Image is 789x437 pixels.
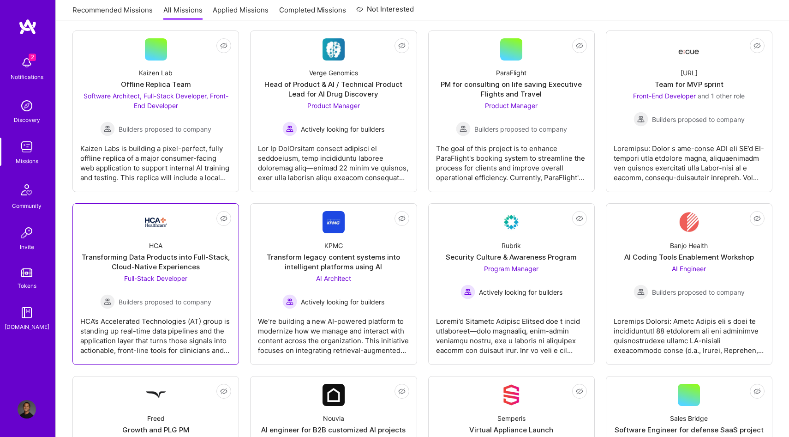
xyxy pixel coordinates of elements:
i: icon EyeClosed [576,215,583,222]
span: Actively looking for builders [301,124,384,134]
div: Growth and PLG PM [122,425,189,435]
span: Actively looking for builders [479,287,562,297]
img: Company Logo [323,384,345,406]
img: Company Logo [500,211,522,233]
div: Loremi’d Sitametc Adipisc Elitsed doe t incid utlaboreet—dolo magnaaliq, enim-admin veniamqu nost... [436,309,587,355]
div: Team for MVP sprint [655,79,723,89]
img: logo [18,18,37,35]
img: Company Logo [145,218,167,227]
div: The goal of this project is to enhance ParaFlight's booking system to streamline the process for ... [436,136,587,182]
div: Loremipsu: Dolor s ame-conse ADI eli SE’d EI-tempori utla etdolore magna, aliquaenimadm ven quisn... [614,136,765,182]
a: User Avatar [15,400,38,419]
div: Discovery [14,115,40,125]
div: Nouvia [323,413,344,423]
div: Transforming Data Products into Full-Stack, Cloud-Native Experiences [80,252,231,272]
img: Company Logo [145,384,167,406]
a: All Missions [163,5,203,20]
div: PM for consulting on life saving Executive Flights and Travel [436,79,587,99]
div: Lor Ip DolOrsitam consect adipisci el seddoeiusm, temp incididuntu laboree doloremag aliq—enimad ... [258,136,409,182]
a: Applied Missions [213,5,269,20]
span: Program Manager [484,265,538,273]
div: KPMG [324,241,343,250]
a: ParaFlightPM for consulting on life saving Executive Flights and TravelProduct Manager Builders p... [436,38,587,184]
i: icon EyeClosed [220,42,227,49]
i: icon EyeClosed [753,42,761,49]
span: Actively looking for builders [301,297,384,307]
img: Community [16,179,38,201]
i: icon EyeClosed [398,215,406,222]
span: Full-Stack Developer [124,274,187,282]
img: Company Logo [678,41,700,58]
div: Sales Bridge [670,413,708,423]
img: Actively looking for builders [282,121,297,136]
div: ParaFlight [496,68,526,78]
div: Security Culture & Awareness Program [446,252,577,262]
img: Invite [18,224,36,242]
span: Software Architect, Full-Stack Developer, Front-End Developer [84,92,228,109]
div: Tokens [18,281,36,291]
span: Builders proposed to company [652,287,745,297]
div: Freed [147,413,165,423]
div: Transform legacy content systems into intelligent platforms using AI [258,252,409,272]
span: Product Manager [307,102,360,109]
a: Company LogoVerge GenomicsHead of Product & AI / Technical Product Lead for AI Drug DiscoveryProd... [258,38,409,184]
img: Company Logo [323,38,345,61]
a: Company LogoBanjo HealthAI Coding Tools Enablement WorkshopAI Engineer Builders proposed to compa... [614,211,765,357]
img: Builders proposed to company [456,121,471,136]
i: icon EyeClosed [753,215,761,222]
img: bell [18,54,36,72]
img: Builders proposed to company [634,112,648,127]
a: Completed Missions [279,5,346,20]
i: icon EyeClosed [576,42,583,49]
div: Virtual Appliance Launch [469,425,553,435]
div: Head of Product & AI / Technical Product Lead for AI Drug Discovery [258,79,409,99]
a: Company LogoKPMGTransform legacy content systems into intelligent platforms using AIAI Architect ... [258,211,409,357]
span: 2 [29,54,36,61]
img: Company Logo [323,211,345,233]
i: icon EyeClosed [576,388,583,395]
img: Builders proposed to company [634,285,648,299]
a: Kaizen LabOffline Replica TeamSoftware Architect, Full-Stack Developer, Front-End Developer Build... [80,38,231,184]
div: Rubrik [502,241,521,250]
a: Company Logo[URL]Team for MVP sprintFront-End Developer and 1 other roleBuilders proposed to comp... [614,38,765,184]
span: Builders proposed to company [119,124,211,134]
img: Builders proposed to company [100,294,115,309]
div: Invite [20,242,34,252]
div: AI engineer for B2B customized AI projects [261,425,406,435]
div: [DOMAIN_NAME] [5,322,49,332]
div: [URL] [681,68,698,78]
img: User Avatar [18,400,36,419]
span: AI Architect [316,274,351,282]
span: Builders proposed to company [474,124,567,134]
i: icon EyeClosed [398,388,406,395]
i: icon EyeClosed [220,388,227,395]
div: Kaizen Lab [139,68,173,78]
div: Banjo Health [670,241,708,250]
div: Notifications [11,72,43,82]
img: teamwork [18,138,36,156]
img: tokens [21,268,32,277]
div: Missions [16,156,38,166]
img: Actively looking for builders [282,294,297,309]
i: icon EyeClosed [398,42,406,49]
span: Builders proposed to company [119,297,211,307]
i: icon EyeClosed [753,388,761,395]
a: Recommended Missions [72,5,153,20]
div: Semperis [497,413,526,423]
i: icon EyeClosed [220,215,227,222]
a: Company LogoRubrikSecurity Culture & Awareness ProgramProgram Manager Actively looking for builde... [436,211,587,357]
img: Actively looking for builders [460,285,475,299]
div: HCA [149,241,162,250]
a: Not Interested [356,4,414,20]
span: Builders proposed to company [652,115,745,124]
span: Product Manager [485,102,538,109]
span: Front-End Developer [633,92,696,100]
a: Company LogoHCATransforming Data Products into Full-Stack, Cloud-Native ExperiencesFull-Stack Dev... [80,211,231,357]
img: Builders proposed to company [100,121,115,136]
img: discovery [18,97,36,115]
div: We're building a new AI-powered platform to modernize how we manage and interact with content acr... [258,309,409,355]
img: Company Logo [500,384,522,406]
div: Loremips Dolorsi: Ametc Adipis eli s doei te incididuntutl 88 etdolorem ali eni adminimve quisnos... [614,309,765,355]
img: guide book [18,303,36,322]
div: AI Coding Tools Enablement Workshop [624,252,754,262]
